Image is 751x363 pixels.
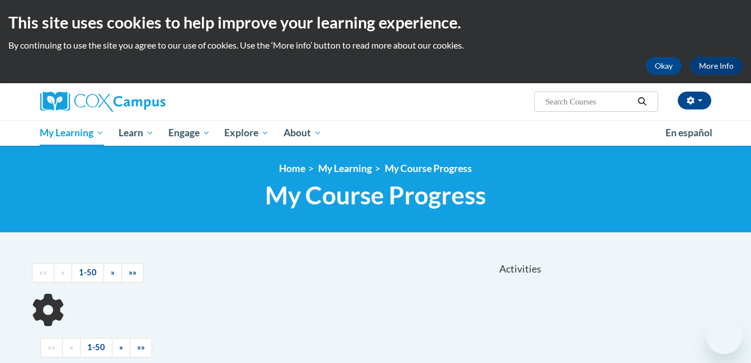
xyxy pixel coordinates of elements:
[103,263,122,283] a: Next
[279,163,305,174] a: Home
[121,263,144,283] a: End
[130,338,152,357] a: End
[217,120,276,146] a: Explore
[112,338,130,357] a: Next
[318,163,372,174] a: My Learning
[690,57,743,75] a: More Info
[40,92,253,112] a: Cox Campus
[62,338,81,357] a: Previous
[129,268,136,277] span: »»
[678,92,711,109] button: Account Settings
[137,342,145,352] span: »»
[40,338,63,357] a: Begining
[40,126,104,140] span: My Learning
[32,263,54,283] a: Begining
[72,263,104,283] a: 1-50
[61,268,65,277] span: «
[40,92,166,112] img: Cox Campus
[80,338,112,357] a: 1-50
[111,268,115,277] span: »
[161,120,218,146] a: Engage
[54,263,72,283] a: Previous
[265,180,486,210] span: My Course Progress
[499,263,541,275] span: Activities
[544,95,634,108] input: Search Courses
[385,163,472,174] a: My Course Progress
[119,342,123,352] span: »
[168,126,210,140] span: Engage
[8,39,743,51] p: By continuing to use the site you agree to our use of cookies. Use the ‘More info’ button to read...
[706,318,742,354] iframe: Button to launch messaging window
[276,120,329,146] a: About
[646,57,682,75] button: Okay
[111,120,161,146] a: Learn
[48,342,55,352] span: ««
[634,95,650,108] button: Search
[8,11,743,34] h2: This site uses cookies to help improve your learning experience.
[284,126,322,140] span: About
[224,126,269,140] span: Explore
[69,342,73,352] span: «
[39,268,47,277] span: ««
[665,127,712,138] span: En español
[23,120,728,146] div: Main menu
[658,121,720,145] a: En español
[33,120,112,146] a: My Learning
[119,126,154,140] span: Learn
